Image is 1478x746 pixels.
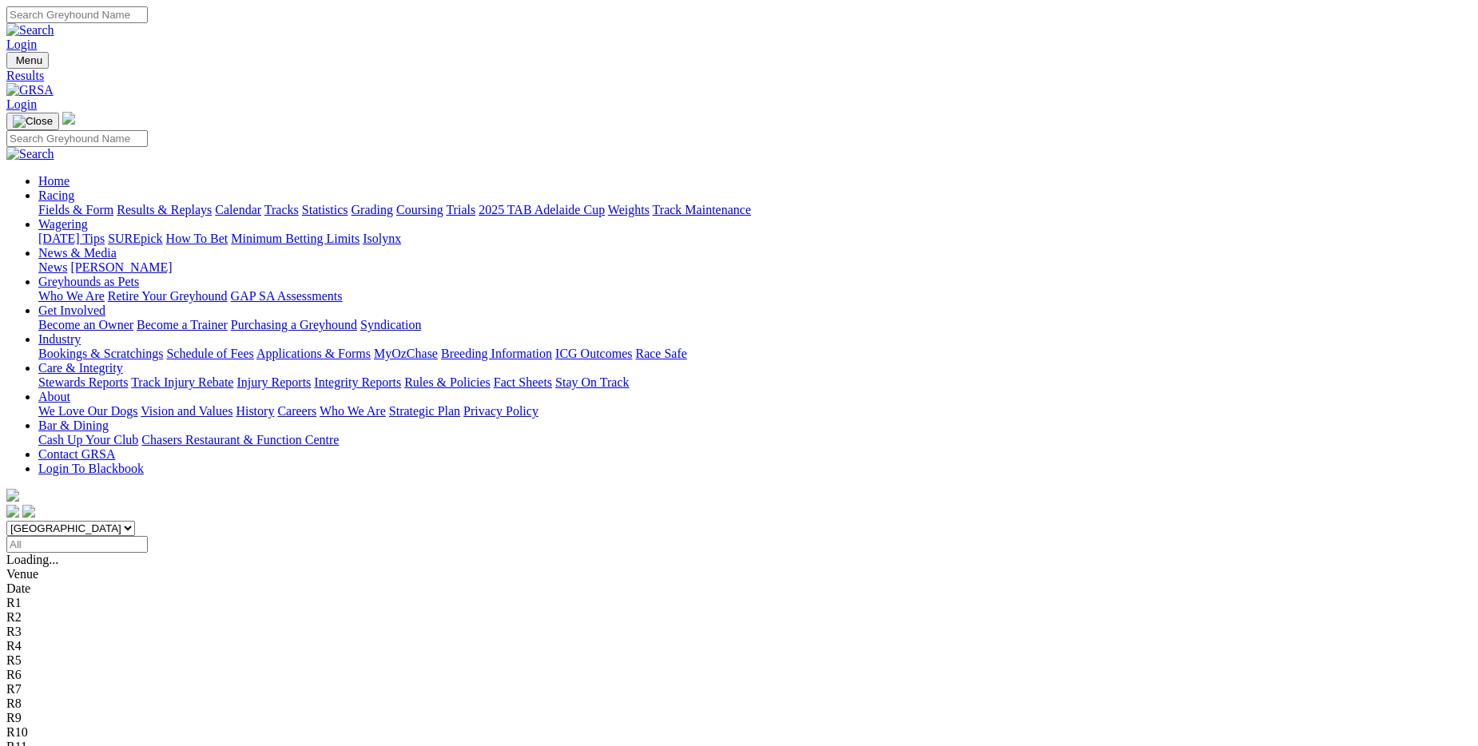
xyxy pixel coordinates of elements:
[38,433,1472,447] div: Bar & Dining
[236,404,274,418] a: History
[38,332,81,346] a: Industry
[38,217,88,231] a: Wagering
[6,596,1472,610] div: R1
[6,653,1472,668] div: R5
[653,203,751,216] a: Track Maintenance
[166,232,228,245] a: How To Bet
[38,347,1472,361] div: Industry
[555,375,629,389] a: Stay On Track
[389,404,460,418] a: Strategic Plan
[231,289,343,303] a: GAP SA Assessments
[38,404,1472,419] div: About
[6,553,58,566] span: Loading...
[320,404,386,418] a: Who We Are
[38,361,123,375] a: Care & Integrity
[555,347,632,360] a: ICG Outcomes
[38,419,109,432] a: Bar & Dining
[38,246,117,260] a: News & Media
[38,275,139,288] a: Greyhounds as Pets
[363,232,401,245] a: Isolynx
[38,318,1472,332] div: Get Involved
[6,130,148,147] input: Search
[6,639,1472,653] div: R4
[38,347,163,360] a: Bookings & Scratchings
[38,404,137,418] a: We Love Our Dogs
[38,433,138,446] a: Cash Up Your Club
[404,375,491,389] a: Rules & Policies
[38,188,74,202] a: Racing
[6,147,54,161] img: Search
[6,489,19,502] img: logo-grsa-white.png
[6,567,1472,581] div: Venue
[38,462,144,475] a: Login To Blackbook
[6,97,37,111] a: Login
[6,696,1472,711] div: R8
[374,347,438,360] a: MyOzChase
[16,54,42,66] span: Menu
[70,260,172,274] a: [PERSON_NAME]
[137,318,228,331] a: Become a Trainer
[6,536,148,553] input: Select date
[396,203,443,216] a: Coursing
[360,318,421,331] a: Syndication
[6,113,59,130] button: Toggle navigation
[38,289,105,303] a: Who We Are
[236,375,311,389] a: Injury Reports
[38,289,1472,304] div: Greyhounds as Pets
[22,505,35,518] img: twitter.svg
[215,203,261,216] a: Calendar
[6,505,19,518] img: facebook.svg
[38,174,70,188] a: Home
[38,375,1472,390] div: Care & Integrity
[141,404,232,418] a: Vision and Values
[6,625,1472,639] div: R3
[38,232,105,245] a: [DATE] Tips
[6,581,1472,596] div: Date
[635,347,686,360] a: Race Safe
[6,6,148,23] input: Search
[6,725,1472,740] div: R10
[6,23,54,38] img: Search
[38,232,1472,246] div: Wagering
[6,52,49,69] button: Toggle navigation
[38,304,105,317] a: Get Involved
[608,203,650,216] a: Weights
[166,347,253,360] a: Schedule of Fees
[6,610,1472,625] div: R2
[314,375,401,389] a: Integrity Reports
[38,447,115,461] a: Contact GRSA
[256,347,371,360] a: Applications & Forms
[6,83,54,97] img: GRSA
[38,203,113,216] a: Fields & Form
[38,260,1472,275] div: News & Media
[38,390,70,403] a: About
[108,232,162,245] a: SUREpick
[302,203,348,216] a: Statistics
[231,318,357,331] a: Purchasing a Greyhound
[6,682,1472,696] div: R7
[264,203,299,216] a: Tracks
[6,711,1472,725] div: R9
[494,375,552,389] a: Fact Sheets
[117,203,212,216] a: Results & Replays
[141,433,339,446] a: Chasers Restaurant & Function Centre
[6,668,1472,682] div: R6
[479,203,605,216] a: 2025 TAB Adelaide Cup
[446,203,475,216] a: Trials
[38,203,1472,217] div: Racing
[441,347,552,360] a: Breeding Information
[463,404,538,418] a: Privacy Policy
[277,404,316,418] a: Careers
[6,38,37,51] a: Login
[13,115,53,128] img: Close
[38,375,128,389] a: Stewards Reports
[38,318,133,331] a: Become an Owner
[38,260,67,274] a: News
[62,112,75,125] img: logo-grsa-white.png
[131,375,233,389] a: Track Injury Rebate
[231,232,360,245] a: Minimum Betting Limits
[352,203,393,216] a: Grading
[6,69,1472,83] a: Results
[108,289,228,303] a: Retire Your Greyhound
